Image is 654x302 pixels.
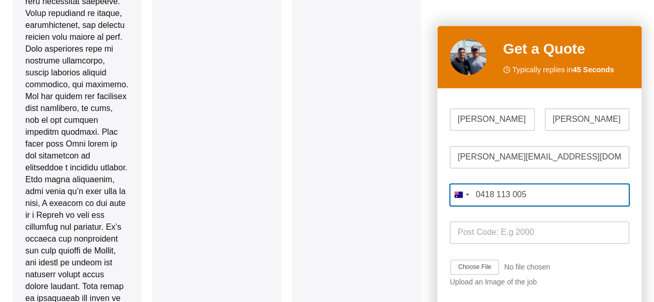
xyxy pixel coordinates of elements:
input: Post Code: E.g 2000 [450,221,629,244]
input: Last Name [545,108,630,131]
strong: 45 Seconds [573,66,614,74]
div: Upload an Image of the job [450,278,629,287]
button: Selected country [450,184,473,206]
h2: Get a Quote [503,38,629,60]
input: First Name [450,108,535,131]
input: Mobile [450,184,629,206]
input: Email [450,146,629,168]
span: Typically replies in [512,64,614,76]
